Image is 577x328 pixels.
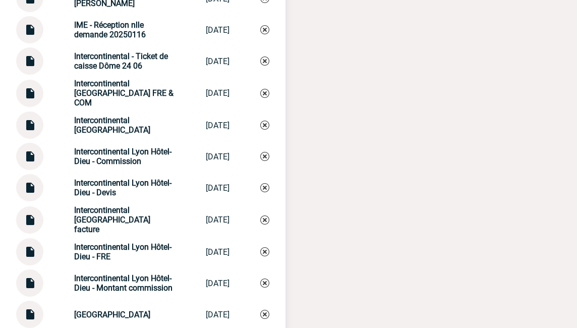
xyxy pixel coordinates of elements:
img: Supprimer [260,57,269,66]
div: [DATE] [206,152,229,161]
div: [DATE] [206,57,229,66]
div: [DATE] [206,247,229,257]
img: Supprimer [260,121,269,130]
img: Supprimer [260,183,269,192]
img: Supprimer [260,152,269,161]
strong: Intercontinental Lyon Hôtel-Dieu - Devis [74,178,171,197]
div: [DATE] [206,25,229,35]
strong: Intercontinental Lyon Hôtel-Dieu - Montant commission [74,274,172,293]
div: [DATE] [206,215,229,225]
div: [DATE] [206,183,229,193]
img: Supprimer [260,310,269,319]
strong: Intercontinental [GEOGRAPHIC_DATA] [74,116,150,135]
strong: Intercontinental - Ticket de caisse Dôme 24 06 [74,51,168,71]
strong: Intercontinental Lyon Hôtel-Dieu - Commission [74,147,171,166]
img: Supprimer [260,25,269,34]
strong: Intercontinental Lyon Hôtel-Dieu - FRE [74,242,171,261]
div: [DATE] [206,310,229,319]
img: Supprimer [260,215,269,225]
img: Supprimer [260,279,269,288]
div: [DATE] [206,88,229,98]
img: Supprimer [260,247,269,256]
div: [DATE] [206,279,229,288]
strong: Intercontinental [GEOGRAPHIC_DATA] facture [74,205,150,234]
strong: IME - Réception nlle demande 20250116 [74,20,146,39]
strong: Intercontinental [GEOGRAPHIC_DATA] FRE & COM [74,79,174,107]
div: [DATE] [206,121,229,130]
img: Supprimer [260,89,269,98]
strong: [GEOGRAPHIC_DATA] [74,310,150,319]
